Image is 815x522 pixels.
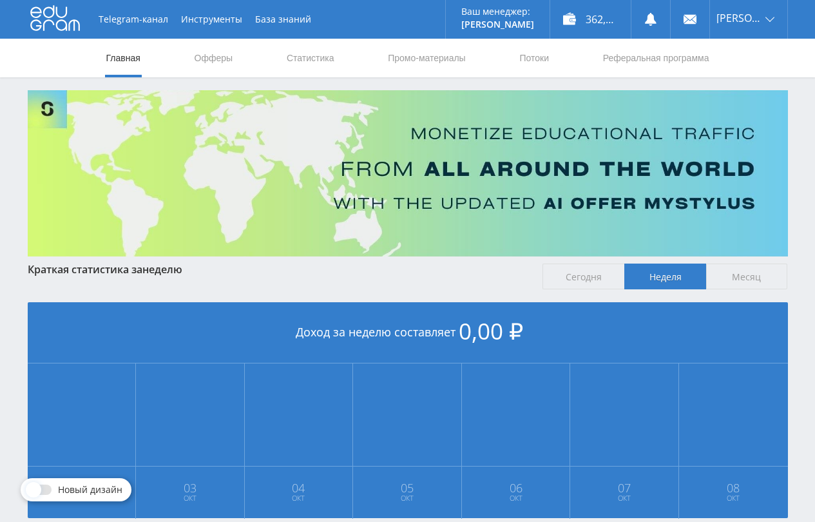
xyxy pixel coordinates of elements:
span: Окт [680,493,787,503]
p: Ваш менеджер: [461,6,534,17]
span: 05 [354,483,461,493]
span: Сегодня [542,264,624,289]
span: Месяц [706,264,788,289]
span: 03 [137,483,244,493]
span: 0,00 ₽ [459,316,523,346]
span: Окт [245,493,352,503]
a: Реферальная программа [602,39,711,77]
a: Статистика [285,39,336,77]
div: Краткая статистика за [28,264,530,275]
span: Окт [463,493,570,503]
span: 08 [680,483,787,493]
img: Banner [28,90,788,256]
span: 06 [463,483,570,493]
p: [PERSON_NAME] [461,19,534,30]
span: 04 [245,483,352,493]
a: Главная [105,39,142,77]
span: 07 [571,483,678,493]
a: Промо-материалы [387,39,466,77]
span: Новый дизайн [58,485,122,495]
span: Окт [137,493,244,503]
a: Офферы [193,39,235,77]
a: Потоки [518,39,550,77]
span: Окт [571,493,678,503]
span: Окт [354,493,461,503]
span: Неделя [624,264,706,289]
span: неделю [142,262,182,276]
div: Доход за неделю составляет [28,302,788,363]
span: [PERSON_NAME] [716,13,762,23]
